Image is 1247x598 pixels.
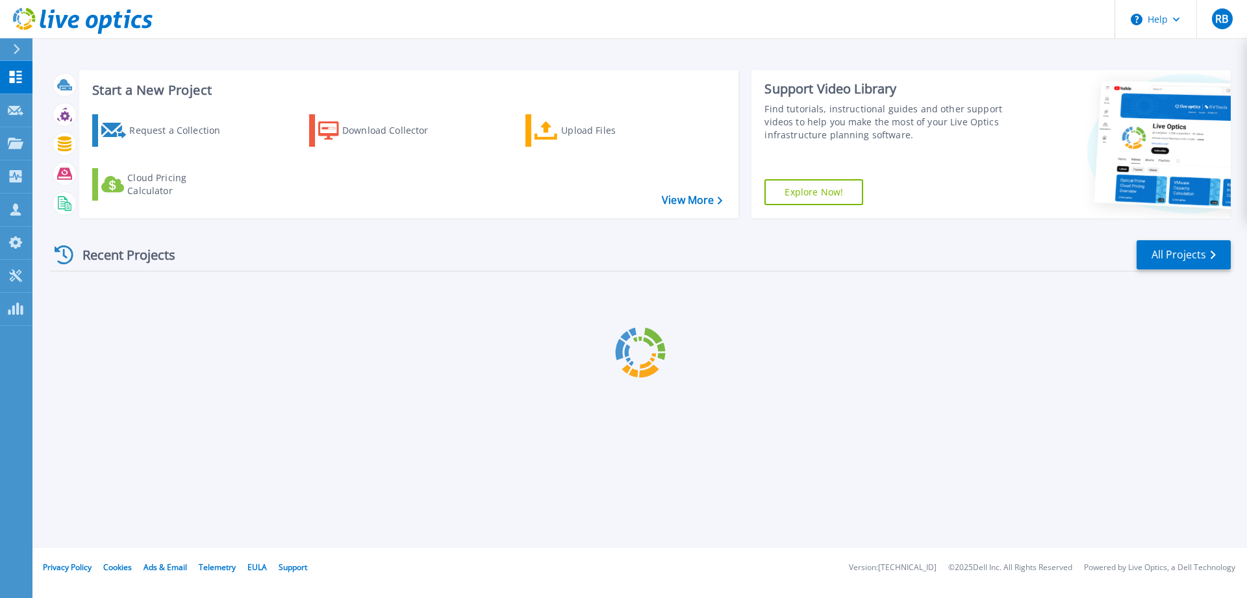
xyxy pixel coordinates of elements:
a: Ads & Email [144,562,187,573]
a: Cookies [103,562,132,573]
div: Find tutorials, instructional guides and other support videos to help you make the most of your L... [764,103,1009,142]
a: Upload Files [525,114,670,147]
li: Version: [TECHNICAL_ID] [849,564,937,572]
div: Download Collector [342,118,446,143]
a: All Projects [1137,240,1231,269]
a: Cloud Pricing Calculator [92,168,237,201]
div: Support Video Library [764,81,1009,97]
a: Request a Collection [92,114,237,147]
li: Powered by Live Optics, a Dell Technology [1084,564,1235,572]
a: Privacy Policy [43,562,92,573]
a: Telemetry [199,562,236,573]
a: EULA [247,562,267,573]
div: Upload Files [561,118,665,143]
div: Cloud Pricing Calculator [127,171,231,197]
a: Explore Now! [764,179,863,205]
div: Recent Projects [50,239,193,271]
a: Download Collector [309,114,454,147]
div: Request a Collection [129,118,233,143]
a: View More [662,194,722,206]
span: RB [1215,14,1228,24]
li: © 2025 Dell Inc. All Rights Reserved [948,564,1072,572]
h3: Start a New Project [92,83,722,97]
a: Support [279,562,307,573]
